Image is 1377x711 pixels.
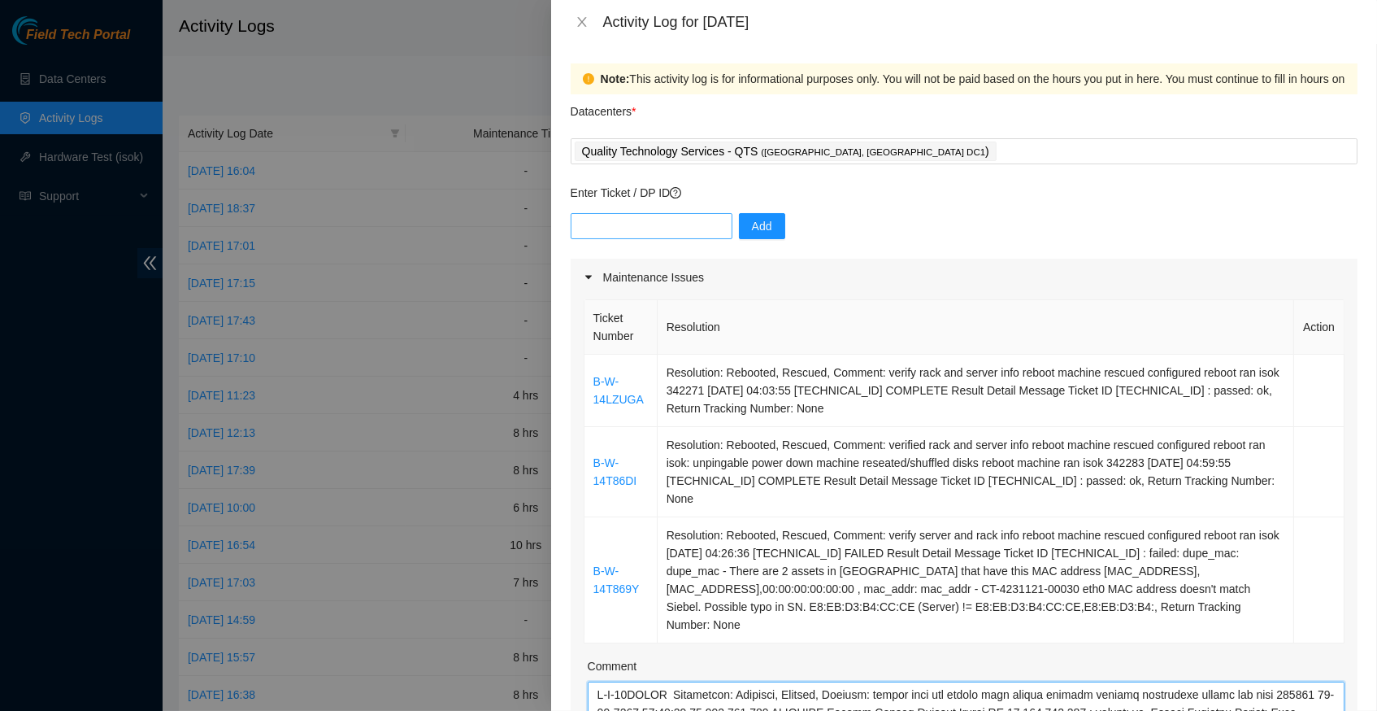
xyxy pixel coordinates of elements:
span: caret-right [584,273,593,282]
div: Activity Log for [DATE] [603,13,1357,31]
th: Action [1294,300,1344,355]
span: question-circle [670,187,681,198]
span: ( [GEOGRAPHIC_DATA], [GEOGRAPHIC_DATA] DC1 [761,147,985,157]
button: Close [571,15,593,30]
a: B-W-14T86DI [593,456,637,487]
p: Enter Ticket / DP ID [571,184,1357,202]
th: Resolution [658,300,1294,355]
td: Resolution: Rebooted, Rescued, Comment: verify rack and server info reboot machine rescued config... [658,355,1294,427]
button: Add [739,213,785,239]
strong: Note: [601,70,630,88]
span: close [576,15,589,28]
span: exclamation-circle [583,73,594,85]
td: Resolution: Rebooted, Rescued, Comment: verify server and rack info reboot machine rescued config... [658,517,1294,643]
a: B-W-14LZUGA [593,375,644,406]
td: Resolution: Rebooted, Rescued, Comment: verified rack and server info reboot machine rescued conf... [658,427,1294,517]
span: Add [752,217,772,235]
label: Comment [588,657,637,675]
p: Quality Technology Services - QTS ) [582,142,989,161]
a: B-W-14T869Y [593,565,640,595]
div: Maintenance Issues [571,259,1357,296]
th: Ticket Number [584,300,658,355]
p: Datacenters [571,94,636,120]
